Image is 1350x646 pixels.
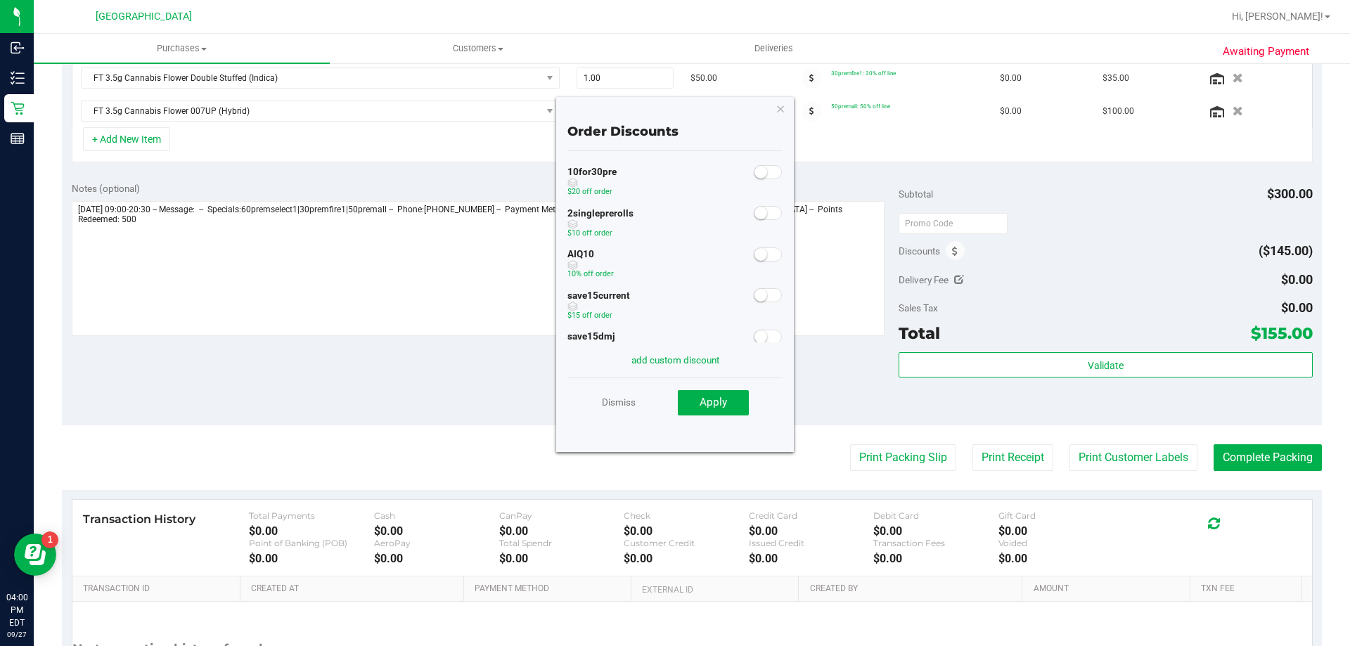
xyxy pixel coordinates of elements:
div: Cash [374,510,499,521]
span: discount can be used with other discounts [567,260,614,270]
span: discount can be used with other discounts [567,219,634,229]
div: Customer Credit [624,538,749,548]
div: Debit Card [873,510,998,521]
span: Deliveries [735,42,812,55]
span: $20 off order [567,187,612,196]
div: $0.00 [749,524,874,538]
div: $0.00 [499,524,624,538]
inline-svg: Reports [11,131,25,146]
span: NO DATA FOUND [81,67,560,89]
span: $0.00 [1000,72,1022,85]
div: $0.00 [624,552,749,565]
a: Transaction ID [83,583,235,595]
div: save15current [567,289,630,327]
span: Subtotal [899,188,933,200]
a: Txn Fee [1201,583,1296,595]
div: Total Payments [249,510,374,521]
span: Customers [330,42,625,55]
div: $0.00 [374,552,499,565]
span: discount can be used with other discounts [567,178,617,188]
button: Apply [678,390,749,415]
iframe: Resource center unread badge [41,531,58,548]
span: 30premfire1: 30% off line [831,70,896,77]
span: $0.00 [1281,272,1313,287]
div: $0.00 [998,524,1124,538]
div: Transaction Fees [873,538,998,548]
span: FT 3.5g Cannabis Flower Double Stuffed (Indica) [82,68,541,88]
p: 09/27 [6,629,27,640]
div: AIQ10 [567,247,614,285]
span: $50.00 [690,72,717,85]
div: $0.00 [749,552,874,565]
span: 10% off order [567,269,614,278]
div: $0.00 [374,524,499,538]
div: Voided [998,538,1124,548]
inline-svg: Retail [11,101,25,115]
span: Validate [1088,360,1124,371]
span: FT 3.5g Cannabis Flower 007UP (Hybrid) [82,101,541,121]
div: $0.00 [998,552,1124,565]
div: Gift Card [998,510,1124,521]
a: Purchases [34,34,330,63]
div: $0.00 [624,524,749,538]
a: Deliveries [626,34,922,63]
button: Validate [899,352,1312,377]
div: save15dmj [567,330,615,368]
span: $155.00 [1251,323,1313,343]
a: add custom discount [631,354,719,366]
span: discount can be used with other discounts [567,302,630,311]
div: $0.00 [249,552,374,565]
span: Delivery Fee [899,274,949,285]
span: 50premall: 50% off line [831,103,890,110]
span: $300.00 [1267,186,1313,201]
span: $100.00 [1102,105,1134,118]
span: Awaiting Payment [1223,44,1309,60]
div: $0.00 [873,552,998,565]
button: Print Customer Labels [1069,444,1197,471]
span: ($145.00) [1259,243,1313,258]
div: Check [624,510,749,521]
span: [GEOGRAPHIC_DATA] [96,11,192,22]
span: Purchases [34,42,330,55]
div: 10for30pre [567,165,617,203]
span: Total [899,323,940,343]
div: Credit Card [749,510,874,521]
a: Customers [330,34,626,63]
div: $0.00 [499,552,624,565]
button: Complete Packing [1214,444,1322,471]
th: External ID [631,576,798,602]
h4: Order Discounts [567,125,783,139]
input: Promo Code [899,213,1008,234]
a: Dismiss [602,389,636,415]
button: Print Packing Slip [850,444,956,471]
span: Discounts [899,238,940,264]
span: $0.00 [1000,105,1022,118]
i: Edit Delivery Fee [954,275,964,285]
div: $0.00 [873,524,998,538]
div: AeroPay [374,538,499,548]
span: Hi, [PERSON_NAME]! [1232,11,1323,22]
iframe: Resource center [14,534,56,576]
span: NO DATA FOUND [81,101,560,122]
div: Point of Banking (POB) [249,538,374,548]
button: Print Receipt [972,444,1053,471]
a: Payment Method [475,583,626,595]
input: 1.00 [577,68,674,88]
div: Issued Credit [749,538,874,548]
a: Created At [251,583,458,595]
inline-svg: Inbound [11,41,25,55]
p: 04:00 PM EDT [6,591,27,629]
span: $10 off order [567,228,612,238]
a: Created By [810,583,1017,595]
button: + Add New Item [83,127,170,151]
inline-svg: Inventory [11,71,25,85]
span: $15 off order [567,311,612,320]
span: Notes (optional) [72,183,140,194]
span: Sales Tax [899,302,938,314]
span: $35.00 [1102,72,1129,85]
div: 2singleprerolls [567,207,634,245]
span: $0.00 [1281,300,1313,315]
a: Amount [1034,583,1185,595]
div: $0.00 [249,524,374,538]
